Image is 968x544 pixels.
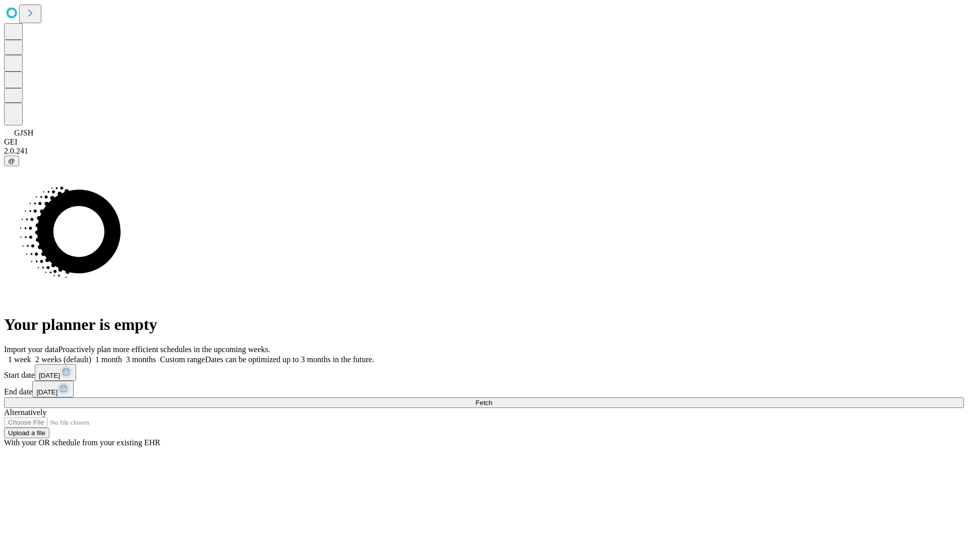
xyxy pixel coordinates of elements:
button: [DATE] [32,381,74,397]
span: 2 weeks (default) [35,355,91,364]
span: Custom range [160,355,205,364]
span: Alternatively [4,408,46,417]
div: GEI [4,138,964,147]
span: Dates can be optimized up to 3 months in the future. [205,355,374,364]
button: [DATE] [35,364,76,381]
span: Import your data [4,345,58,354]
div: Start date [4,364,964,381]
button: Upload a file [4,428,49,438]
span: [DATE] [36,388,57,396]
span: 3 months [126,355,156,364]
h1: Your planner is empty [4,315,964,334]
span: Proactively plan more efficient schedules in the upcoming weeks. [58,345,270,354]
span: [DATE] [39,372,60,379]
div: End date [4,381,964,397]
div: 2.0.241 [4,147,964,156]
span: @ [8,157,15,165]
button: Fetch [4,397,964,408]
span: With your OR schedule from your existing EHR [4,438,160,447]
span: GJSH [14,128,33,137]
button: @ [4,156,19,166]
span: 1 month [95,355,122,364]
span: Fetch [475,399,492,406]
span: 1 week [8,355,31,364]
